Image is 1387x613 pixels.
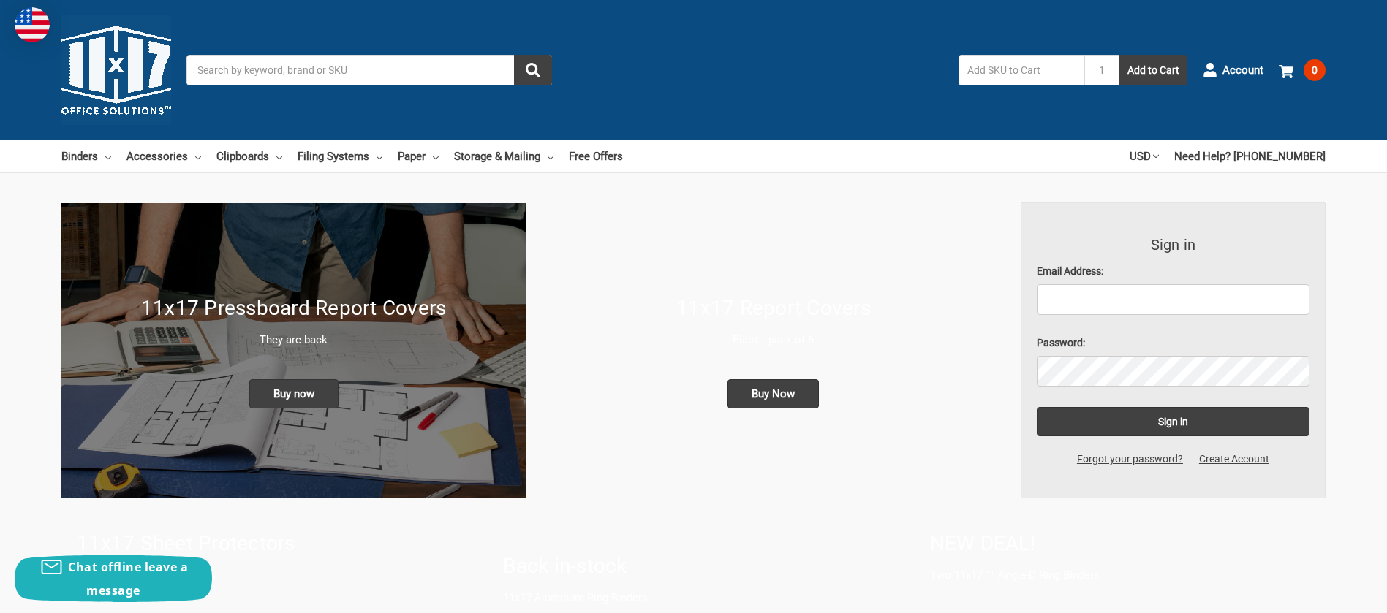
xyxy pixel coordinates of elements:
[68,559,188,598] span: Chat offline leave a message
[1037,407,1310,436] input: Sign in
[61,203,526,498] a: New 11x17 Pressboard Binders 11x17 Pressboard Report Covers They are back Buy now
[216,140,282,172] a: Clipboards
[1130,140,1159,172] a: USD
[77,293,510,324] h1: 11x17 Pressboard Report Covers
[503,590,883,606] p: 11x17 Aluminum Ring Binders
[1266,574,1387,613] iframe: Google 顾客评价
[727,379,819,408] span: Buy Now
[541,203,1005,498] img: 11x17 Report Covers
[569,140,623,172] a: Free Offers
[1069,452,1191,467] a: Forgot your password?
[454,140,553,172] a: Storage & Mailing
[930,528,1310,559] h1: NEW DEAL!
[15,7,50,42] img: duty and tax information for United States
[61,15,171,125] img: 11x17.com
[61,203,526,498] img: New 11x17 Pressboard Binders
[1191,452,1277,467] a: Create Account
[556,293,990,324] h1: 11x17 Report Covers
[15,555,212,602] button: Chat offline leave a message
[1222,62,1263,79] span: Account
[249,379,339,408] span: Buy now
[1279,51,1326,89] a: 0
[398,140,439,172] a: Paper
[61,140,111,172] a: Binders
[1037,335,1310,351] label: Password:
[77,567,457,584] p: Archivalable Poly 25 sleeves
[959,55,1084,85] input: Add SKU to Cart
[1174,140,1326,172] a: Need Help? [PHONE_NUMBER]
[1037,234,1310,256] h3: Sign in
[186,55,552,85] input: Search by keyword, brand or SKU
[77,332,510,349] p: They are back
[298,140,382,172] a: Filing Systems
[1304,59,1326,81] span: 0
[556,332,990,349] p: Black - pack of 6
[126,140,201,172] a: Accessories
[1203,51,1263,89] a: Account
[1037,264,1310,279] label: Email Address:
[1119,55,1187,85] button: Add to Cart
[541,203,1005,498] a: 11x17 Report Covers 11x17 Report Covers Black - pack of 6 Buy Now
[503,551,883,582] h1: Back in-stock
[77,528,457,559] h1: 11x17 Sheet Protectors
[930,567,1310,584] p: Two 11x17 1" Angle-D Ring Binders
